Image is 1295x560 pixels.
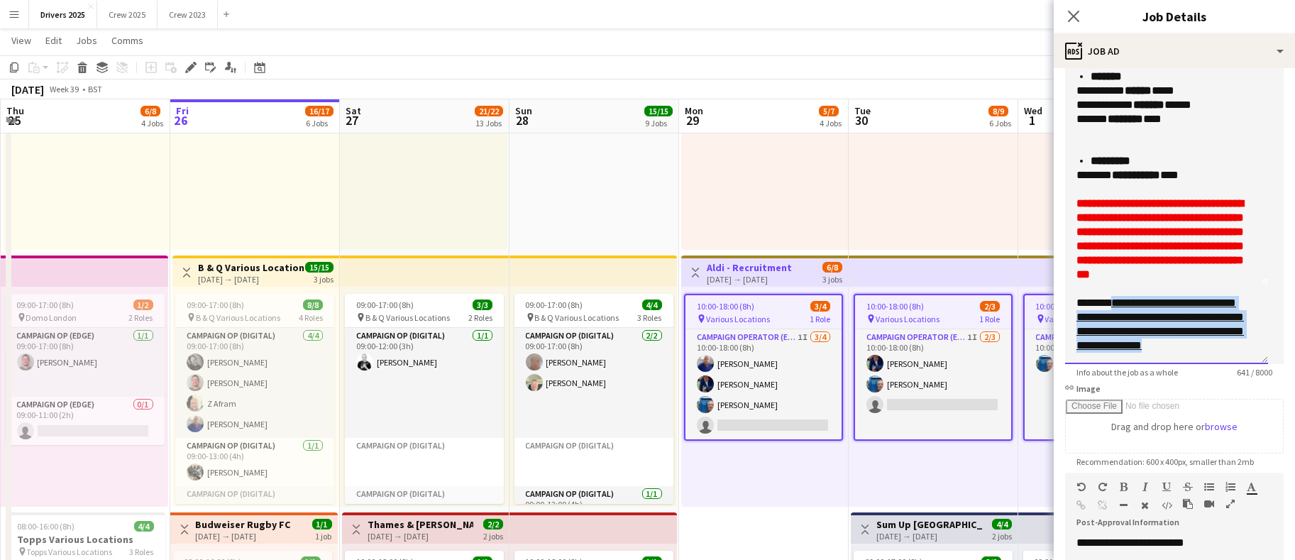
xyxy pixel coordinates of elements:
h3: Aldi - Recruitment [707,261,792,274]
a: Comms [106,31,149,50]
app-job-card: 09:00-17:00 (8h)4/4 B & Q Various Locations3 RolesCampaign Op (Digital)2/209:00-17:00 (8h)[PERSON... [514,294,673,504]
div: 2 jobs [483,529,503,542]
span: 3/4 [810,301,830,312]
span: 09:00-17:00 (8h) [526,300,583,310]
h3: Thames & [PERSON_NAME] [GEOGRAPHIC_DATA] [368,518,473,531]
span: Jobs [76,34,97,47]
span: 8/8 [303,300,323,310]
app-card-role-placeholder: Campaign Op (Digital) [345,486,504,534]
button: Unordered List [1204,481,1214,493]
div: 09:00-17:00 (8h)1/2 Domo London2 RolesCampaign Op (Edge)1/109:00-17:00 (8h)[PERSON_NAME]Campaign ... [6,294,165,445]
span: 1 Role [810,314,830,324]
span: Fri [176,104,189,117]
span: 29 [683,112,703,128]
span: Tue [854,104,871,117]
span: 4/4 [992,519,1012,529]
span: Recommendation: 600 x 400px, smaller than 2mb [1065,456,1265,467]
button: Clear Formatting [1140,500,1150,511]
span: Sat [346,104,361,117]
app-card-role: Campaign Operator (Edge)1I3/410:00-18:00 (8h)[PERSON_NAME][PERSON_NAME][PERSON_NAME] [685,329,842,439]
div: 4 Jobs [820,118,842,128]
h3: Topps Various Locations [6,533,165,546]
div: [DATE] → [DATE] [198,274,304,285]
a: View [6,31,37,50]
span: 10:00-18:00 (8h) [866,301,924,312]
app-job-card: 10:00-18:00 (8h)2/3 Various Locations1 RoleCampaign Operator (Edge)1I2/310:00-18:00 (8h)[PERSON_N... [854,294,1013,441]
div: 1 job [316,529,332,542]
span: Various Locations [1045,314,1109,324]
div: [DATE] [11,82,44,97]
div: [DATE] → [DATE] [707,274,792,285]
button: Fullscreen [1225,498,1235,510]
span: 2 Roles [468,312,492,323]
app-job-card: 10:00-18:00 (8h)1/1 Various Locations1 RoleCampaign Operator (Edge)1/110:00-18:00 (8h)[PERSON_NAME] [1023,294,1182,441]
button: Ordered List [1225,481,1235,493]
span: B & Q Various Locations [365,312,450,323]
button: Strikethrough [1183,481,1193,493]
span: 15/15 [644,106,673,116]
span: 08:00-16:00 (8h) [18,521,75,532]
div: 6 Jobs [989,118,1011,128]
span: 21/22 [475,106,503,116]
app-card-role: Campaign Op (Edge)0/109:00-11:00 (2h) [6,397,165,445]
button: Crew 2023 [158,1,218,28]
div: 9 Jobs [645,118,672,128]
span: 1/1 [312,519,332,529]
span: 27 [343,112,361,128]
h3: B & Q Various Locations [198,261,304,274]
div: 6 Jobs [306,118,333,128]
button: Crew 2025 [97,1,158,28]
div: [DATE] → [DATE] [368,531,473,542]
span: 3 Roles [638,312,662,323]
app-card-role-placeholder: Campaign Op (Digital) [175,486,334,534]
span: 30 [852,112,871,128]
span: 2 Roles [129,312,153,323]
span: Various Locations [706,314,770,324]
app-card-role-placeholder: Campaign Op (Digital) [514,438,673,486]
div: 2 jobs [992,529,1012,542]
h3: Sum Up [GEOGRAPHIC_DATA] [876,518,982,531]
app-job-card: 09:00-17:00 (8h)8/8 B & Q Various Locations4 RolesCampaign Op (Digital)4/409:00-17:00 (8h)[PERSON... [175,294,334,504]
span: Various Locations [876,314,939,324]
span: 28 [513,112,532,128]
span: Info about the job as a whole [1065,367,1189,378]
div: [DATE] → [DATE] [196,531,291,542]
app-card-role: Campaign Operator (Edge)1/110:00-18:00 (8h)[PERSON_NAME] [1025,329,1181,439]
span: 3/3 [473,300,492,310]
app-card-role-placeholder: Campaign Op (Digital) [345,438,504,486]
span: 16/17 [305,106,334,116]
button: Insert video [1204,498,1214,510]
span: 3 Roles [130,547,154,557]
button: Undo [1076,481,1086,493]
app-card-role: Campaign Op (Digital)4/409:00-17:00 (8h)[PERSON_NAME][PERSON_NAME]Z Afram[PERSON_NAME] [175,328,334,438]
span: Topps Various Locations [27,547,113,557]
span: Week 39 [47,84,82,94]
app-card-role: Campaign Operator (Edge)1I2/310:00-18:00 (8h)[PERSON_NAME][PERSON_NAME] [855,329,1011,439]
span: Sun [515,104,532,117]
app-job-card: 10:00-18:00 (8h)3/4 Various Locations1 RoleCampaign Operator (Edge)1I3/410:00-18:00 (8h)[PERSON_N... [684,294,843,441]
span: 4/4 [134,521,154,532]
app-job-card: 09:00-17:00 (8h)3/3 B & Q Various Locations2 RolesCampaign Op (Digital)1/109:00-12:00 (3h)[PERSON... [345,294,504,504]
span: Wed [1024,104,1042,117]
span: Comms [111,34,143,47]
button: Redo [1098,481,1108,493]
span: View [11,34,31,47]
a: Jobs [70,31,103,50]
span: 4/4 [642,300,662,310]
span: 1 [1022,112,1042,128]
span: 1 Role [979,314,1000,324]
span: 2/3 [980,301,1000,312]
span: 09:00-17:00 (8h) [356,300,414,310]
button: Underline [1162,481,1172,493]
h3: Job Details [1054,7,1295,26]
span: 6/8 [140,106,160,116]
span: 6/8 [822,262,842,273]
span: 2/2 [483,519,503,529]
div: 3 jobs [822,273,842,285]
app-card-role: Campaign Op (Digital)1/109:00-13:00 (4h) [514,486,673,534]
